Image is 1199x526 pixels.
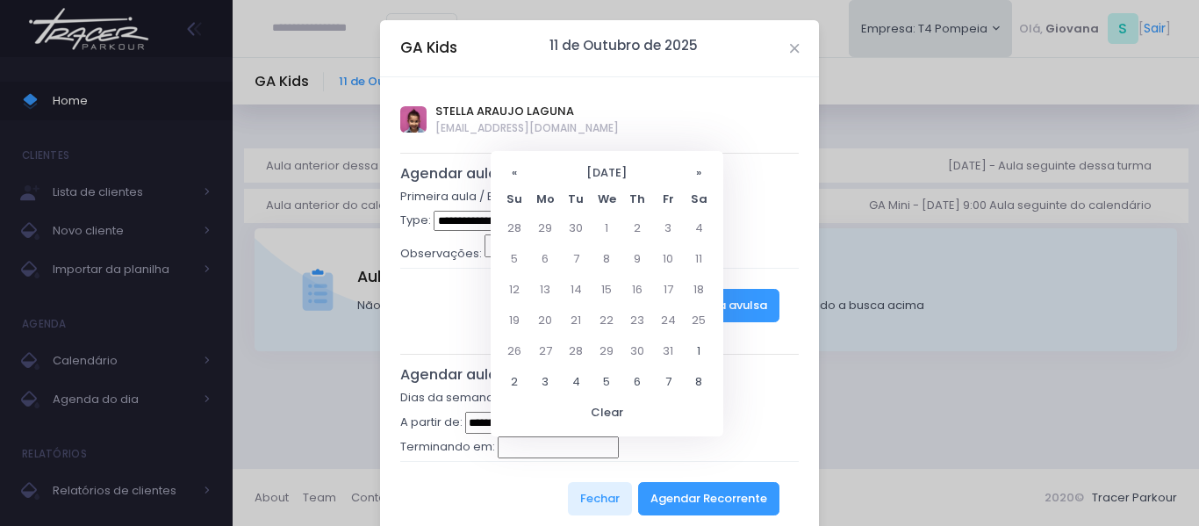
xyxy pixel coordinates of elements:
td: 7 [561,243,592,274]
span: STELLA ARAUJO LAGUNA [435,103,619,120]
td: 10 [653,243,684,274]
label: Primeira aula / Experimental: [400,188,564,205]
h6: 11 de Outubro de 2025 [549,38,698,54]
th: Tu [561,186,592,213]
td: 6 [622,366,653,397]
th: Fr [653,186,684,213]
td: 23 [622,305,653,335]
td: 29 [592,335,622,366]
th: Su [499,186,530,213]
td: 25 [684,305,714,335]
td: 11 [684,243,714,274]
h5: Agendar aula recorrente [400,366,800,384]
td: 8 [592,243,622,274]
th: » [684,160,714,186]
td: 18 [684,274,714,305]
td: 1 [684,335,714,366]
th: Th [622,186,653,213]
td: 28 [499,213,530,243]
td: 6 [530,243,561,274]
td: 22 [592,305,622,335]
td: 4 [684,213,714,243]
td: 21 [561,305,592,335]
th: « [499,160,530,186]
td: 2 [622,213,653,243]
td: 15 [592,274,622,305]
h5: GA Kids [400,37,457,59]
label: Type: [400,212,431,229]
td: 8 [684,366,714,397]
td: 24 [653,305,684,335]
td: 13 [530,274,561,305]
td: 1 [592,213,622,243]
td: 30 [561,213,592,243]
th: [DATE] [530,160,684,186]
td: 20 [530,305,561,335]
th: Clear [499,397,714,428]
td: 27 [530,335,561,366]
td: 28 [561,335,592,366]
td: 7 [653,366,684,397]
td: 3 [530,366,561,397]
button: Fechar [568,482,632,515]
td: 14 [561,274,592,305]
td: 3 [653,213,684,243]
label: Observações: [400,245,482,263]
th: We [592,186,622,213]
span: [EMAIL_ADDRESS][DOMAIN_NAME] [435,120,619,136]
td: 26 [499,335,530,366]
td: 17 [653,274,684,305]
label: Terminando em: [400,438,495,456]
button: Agendar Recorrente [638,482,779,515]
td: 19 [499,305,530,335]
td: 31 [653,335,684,366]
td: 2 [499,366,530,397]
th: Sa [684,186,714,213]
td: 29 [530,213,561,243]
td: 9 [622,243,653,274]
th: Mo [530,186,561,213]
h5: Agendar aula avulsa [400,165,800,183]
td: 12 [499,274,530,305]
td: 5 [592,366,622,397]
td: 4 [561,366,592,397]
td: 16 [622,274,653,305]
td: 30 [622,335,653,366]
label: A partir de: [400,414,463,431]
button: Close [790,44,799,53]
td: 5 [499,243,530,274]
